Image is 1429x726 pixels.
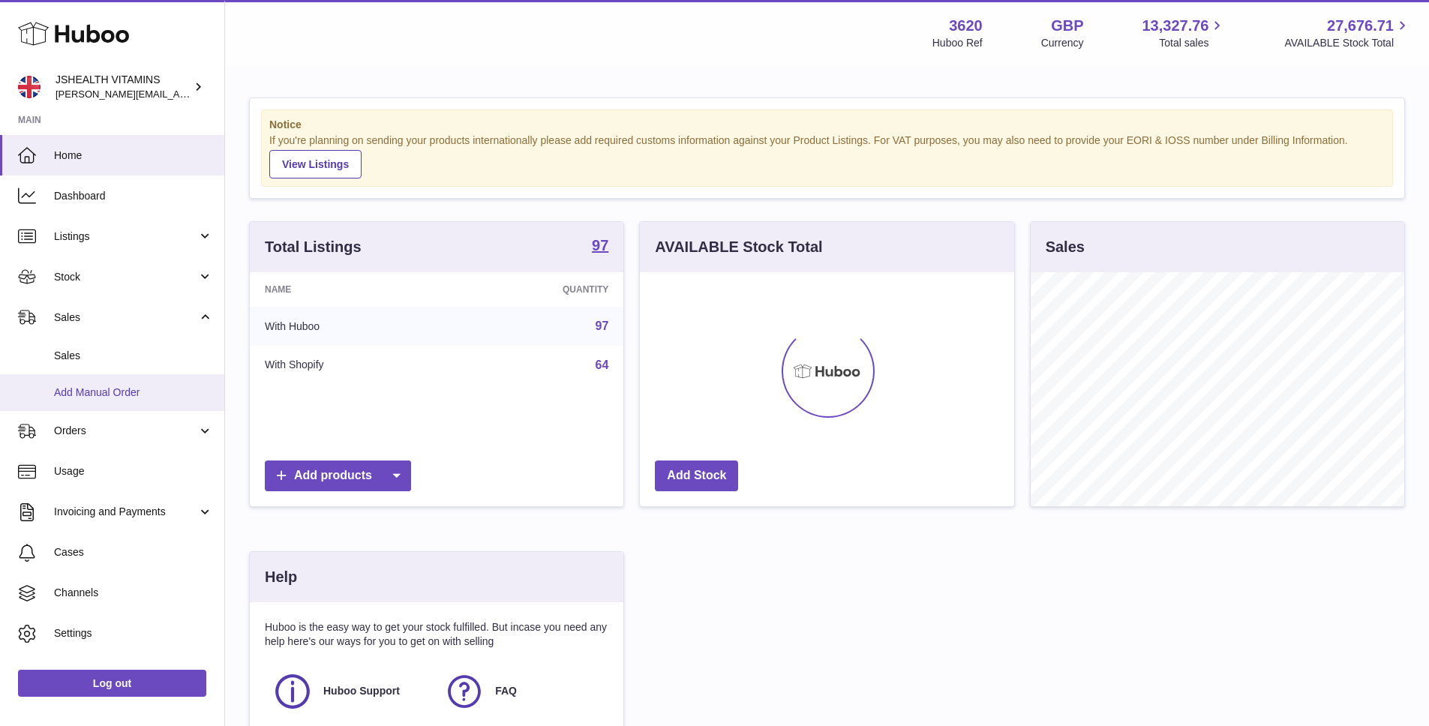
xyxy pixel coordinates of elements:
span: Sales [54,349,213,363]
a: View Listings [269,150,362,178]
strong: Notice [269,118,1385,132]
div: If you're planning on sending your products internationally please add required customs informati... [269,133,1385,178]
a: 97 [596,319,609,332]
p: Huboo is the easy way to get your stock fulfilled. But incase you need any help here's our ways f... [265,620,608,649]
strong: 97 [592,238,608,253]
span: Home [54,148,213,163]
th: Name [250,272,452,307]
span: Sales [54,310,197,325]
a: FAQ [444,671,601,712]
a: 27,676.71 AVAILABLE Stock Total [1284,16,1411,50]
a: Add products [265,460,411,491]
th: Quantity [452,272,624,307]
h3: Total Listings [265,237,362,257]
span: Cases [54,545,213,559]
td: With Huboo [250,307,452,346]
span: Orders [54,424,197,438]
span: Channels [54,586,213,600]
span: 13,327.76 [1142,16,1208,36]
strong: 3620 [949,16,983,36]
a: 13,327.76 Total sales [1142,16,1226,50]
div: Huboo Ref [932,36,983,50]
a: Log out [18,670,206,697]
h3: Sales [1046,237,1085,257]
div: JSHEALTH VITAMINS [56,73,191,101]
span: Listings [54,229,197,244]
span: Settings [54,626,213,640]
img: francesca@jshealthvitamins.com [18,76,41,98]
strong: GBP [1051,16,1083,36]
span: 27,676.71 [1327,16,1394,36]
a: 97 [592,238,608,256]
span: AVAILABLE Stock Total [1284,36,1411,50]
span: Add Manual Order [54,385,213,400]
span: Usage [54,464,213,478]
span: Total sales [1159,36,1226,50]
a: Add Stock [655,460,738,491]
a: 64 [596,358,609,371]
span: Stock [54,270,197,284]
div: Currency [1041,36,1084,50]
span: Huboo Support [323,684,400,698]
h3: AVAILABLE Stock Total [655,237,822,257]
a: Huboo Support [272,671,429,712]
span: Dashboard [54,189,213,203]
span: [PERSON_NAME][EMAIL_ADDRESS][DOMAIN_NAME] [56,88,301,100]
h3: Help [265,567,297,587]
span: Invoicing and Payments [54,505,197,519]
span: FAQ [495,684,517,698]
td: With Shopify [250,346,452,385]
